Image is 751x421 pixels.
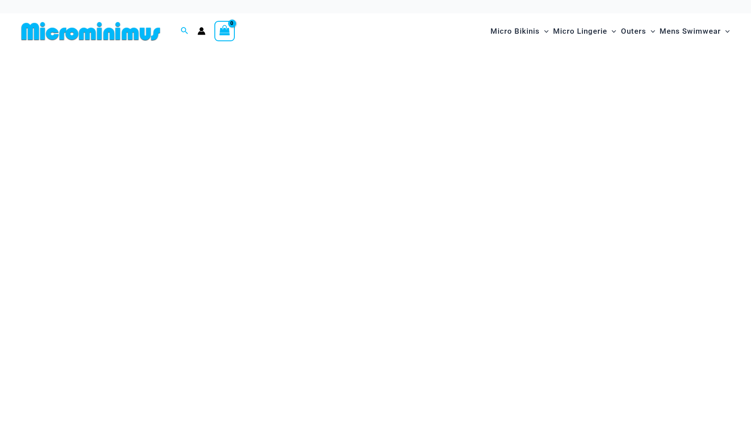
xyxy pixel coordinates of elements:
[551,18,618,45] a: Micro LingerieMenu ToggleMenu Toggle
[657,18,732,45] a: Mens SwimwearMenu ToggleMenu Toggle
[619,18,657,45] a: OutersMenu ToggleMenu Toggle
[488,18,551,45] a: Micro BikinisMenu ToggleMenu Toggle
[553,20,607,43] span: Micro Lingerie
[621,20,646,43] span: Outers
[487,16,733,46] nav: Site Navigation
[18,21,164,41] img: MM SHOP LOGO FLAT
[181,26,189,37] a: Search icon link
[198,27,206,35] a: Account icon link
[607,20,616,43] span: Menu Toggle
[490,20,540,43] span: Micro Bikinis
[646,20,655,43] span: Menu Toggle
[721,20,730,43] span: Menu Toggle
[214,21,235,41] a: View Shopping Cart, empty
[540,20,549,43] span: Menu Toggle
[660,20,721,43] span: Mens Swimwear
